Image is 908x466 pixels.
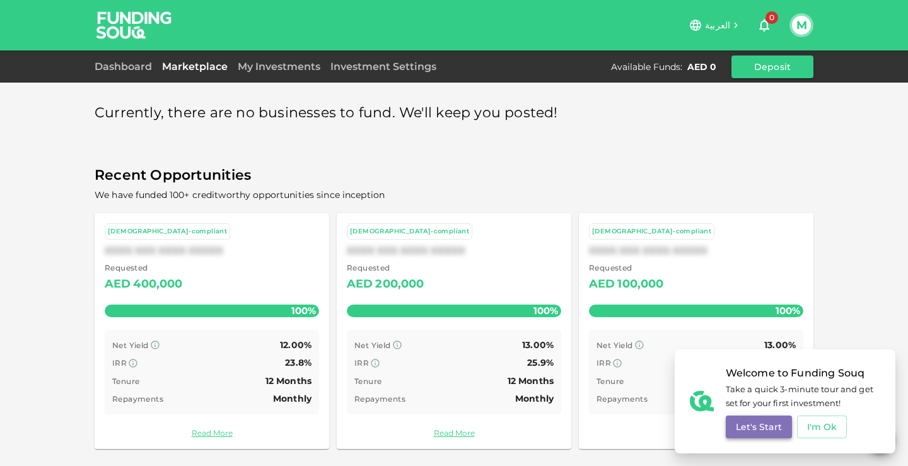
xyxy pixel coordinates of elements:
[592,226,711,237] div: [DEMOGRAPHIC_DATA]-compliant
[95,61,157,73] a: Dashboard
[527,357,554,368] span: 25.9%
[133,274,182,294] div: 400,000
[597,341,633,350] span: Net Yield
[288,301,319,320] span: 100%
[731,55,813,78] button: Deposit
[515,393,554,404] span: Monthly
[280,339,311,351] span: 12.00%
[522,339,554,351] span: 13.00%
[530,301,561,320] span: 100%
[354,358,369,368] span: IRR
[95,189,385,201] span: We have funded 100+ creditworthy opportunities since inception
[265,375,311,387] span: 12 Months
[273,393,311,404] span: Monthly
[597,358,611,368] span: IRR
[112,394,163,404] span: Repayments
[764,339,796,351] span: 13.00%
[597,394,648,404] span: Repayments
[617,274,663,294] div: 100,000
[325,61,441,73] a: Investment Settings
[597,376,624,386] span: Tenure
[157,61,233,73] a: Marketplace
[112,376,139,386] span: Tenure
[705,20,730,31] span: العربية
[752,13,777,38] button: 0
[687,61,716,73] div: AED 0
[765,11,778,24] span: 0
[792,16,811,35] button: M
[579,213,813,449] a: [DEMOGRAPHIC_DATA]-compliantXXXX XXX XXXX XXXXX Requested AED100,000100% Net Yield 13.00% IRR 25....
[337,213,571,449] a: [DEMOGRAPHIC_DATA]-compliantXXXX XXX XXXX XXXXX Requested AED200,000100% Net Yield 13.00% IRR 25....
[105,262,183,274] span: Requested
[108,226,227,237] div: [DEMOGRAPHIC_DATA]-compliant
[95,213,329,449] a: [DEMOGRAPHIC_DATA]-compliantXXXX XXX XXXX XXXXX Requested AED400,000100% Net Yield 12.00% IRR 23....
[354,394,405,404] span: Repayments
[233,61,325,73] a: My Investments
[508,375,554,387] span: 12 Months
[95,101,558,125] span: Currently, there are no businesses to fund. We'll keep you posted!
[772,301,803,320] span: 100%
[375,274,424,294] div: 200,000
[95,163,813,188] span: Recent Opportunities
[350,226,469,237] div: [DEMOGRAPHIC_DATA]-compliant
[112,341,149,350] span: Net Yield
[354,341,391,350] span: Net Yield
[347,427,561,439] a: Read More
[285,357,311,368] span: 23.8%
[611,61,682,73] div: Available Funds :
[589,245,803,257] div: XXXX XXX XXXX XXXXX
[105,245,319,257] div: XXXX XXX XXXX XXXXX
[726,364,880,382] span: Welcome to Funding Souq
[589,427,803,439] a: Read More
[105,274,131,294] div: AED
[726,416,792,438] button: Let's Start
[589,274,615,294] div: AED
[726,382,880,411] span: Take a quick 3-minute tour and get set for your first investment!
[690,389,714,413] img: fav-icon
[347,274,373,294] div: AED
[347,245,561,257] div: XXXX XXX XXXX XXXXX
[354,376,381,386] span: Tenure
[347,262,424,274] span: Requested
[797,416,847,438] button: I'm Ok
[112,358,127,368] span: IRR
[589,262,664,274] span: Requested
[105,427,319,439] a: Read More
